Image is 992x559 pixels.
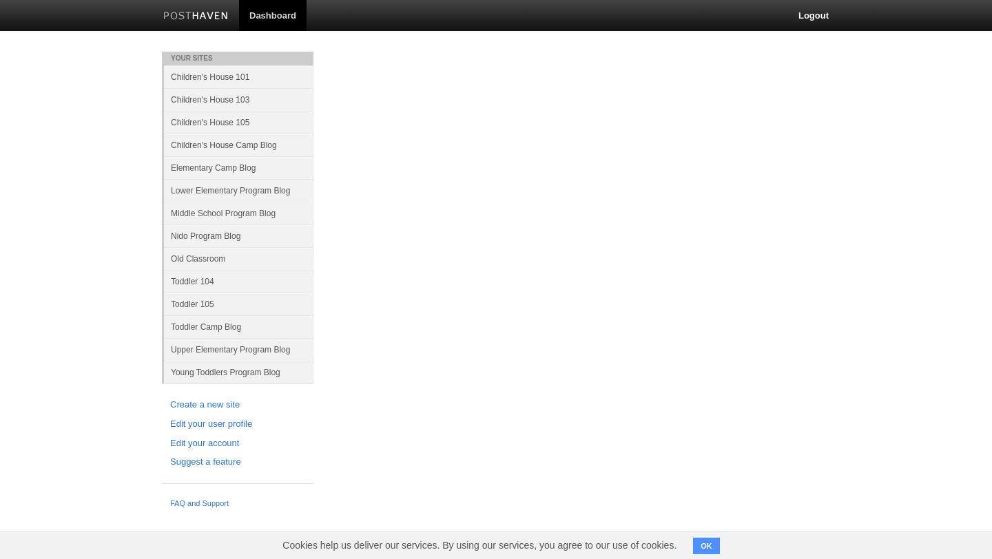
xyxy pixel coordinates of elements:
[164,65,313,88] a: Children's House 101
[164,111,313,134] a: Children's House 105
[269,531,690,559] span: Cookies help us deliver our services. By using our services, you agree to our use of cookies.
[164,361,313,383] a: Young Toddlers Program Blog
[164,338,313,361] a: Upper Elementary Program Blog
[170,398,305,412] a: Create a new site
[164,88,313,111] a: Children's House 103
[164,134,313,156] a: Children's House Camp Blog
[170,417,305,432] a: Edit your user profile
[164,224,313,247] a: Nido Program Blog
[164,247,313,270] a: Old Classroom
[163,12,229,22] img: Posthaven-bar
[164,179,313,202] a: Lower Elementary Program Blog
[693,538,720,554] button: OK
[170,455,305,470] a: Suggest a feature
[164,293,313,315] a: Toddler 105
[164,270,313,293] a: Toddler 104
[164,315,313,338] a: Toddler Camp Blog
[170,436,305,451] a: Edit your account
[164,156,313,179] a: Elementary Camp Blog
[162,52,313,65] li: Your Sites
[164,202,313,224] a: Middle School Program Blog
[170,498,305,510] a: FAQ and Support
